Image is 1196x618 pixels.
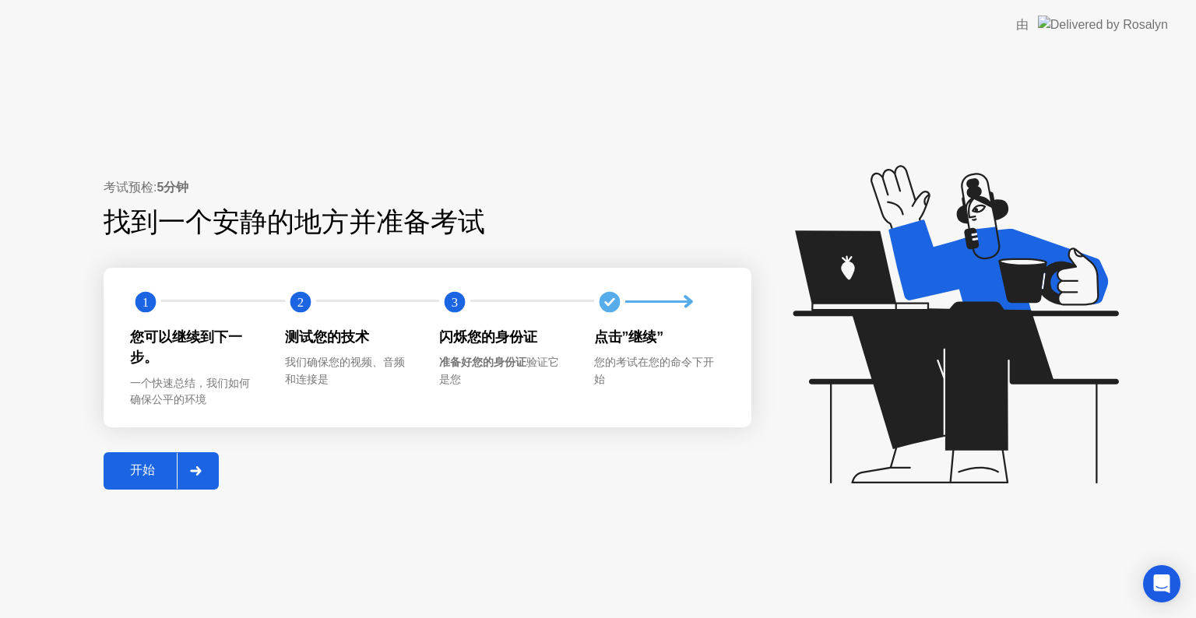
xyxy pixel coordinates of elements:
b: 5分钟 [157,181,188,194]
text: 3 [452,295,458,310]
div: 一个快速总结，我们如何确保公平的环境 [130,375,260,409]
div: 验证它是您 [439,354,569,388]
b: 准备好您的身份证 [439,356,526,368]
button: 开始 [104,452,219,490]
div: Open Intercom Messenger [1143,565,1180,602]
text: 1 [142,295,149,310]
div: 闪烁您的身份证 [439,327,569,347]
div: 点击”继续” [594,327,724,347]
div: 您的考试在您的命令下开始 [594,354,724,388]
div: 由 [1016,16,1029,34]
div: 开始 [108,462,177,479]
img: Delivered by Rosalyn [1038,16,1168,33]
div: 找到一个安静的地方并准备考试 [104,202,653,243]
div: 考试预检: [104,178,751,197]
div: 您可以继续到下一步。 [130,327,260,368]
div: 我们确保您的视频、音频和连接是 [285,354,415,388]
div: 测试您的技术 [285,327,415,347]
text: 2 [297,295,303,310]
